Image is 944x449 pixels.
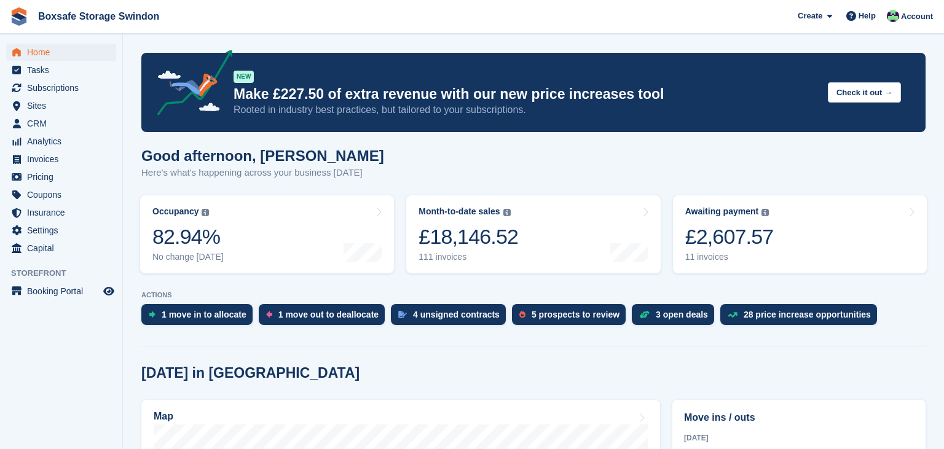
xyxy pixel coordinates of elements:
span: Coupons [27,186,101,203]
img: icon-info-grey-7440780725fd019a000dd9b08b2336e03edf1995a4989e88bcd33f0948082b44.svg [761,209,769,216]
div: £18,146.52 [419,224,518,249]
span: Account [901,10,933,23]
div: 1 move in to allocate [162,310,246,319]
h1: Good afternoon, [PERSON_NAME] [141,147,384,164]
a: Preview store [101,284,116,299]
a: menu [6,115,116,132]
img: price-adjustments-announcement-icon-8257ccfd72463d97f412b2fc003d46551f7dbcb40ab6d574587a9cd5c0d94... [147,50,233,120]
a: Boxsafe Storage Swindon [33,6,164,26]
div: Awaiting payment [685,206,759,217]
span: Pricing [27,168,101,185]
div: NEW [234,71,254,83]
a: menu [6,168,116,185]
img: deal-1b604bf984904fb50ccaf53a9ad4b4a5d6e5aea283cecdc64d6e3604feb123c2.svg [639,310,650,319]
span: Capital [27,240,101,257]
img: prospect-51fa495bee0391a8d652442698ab0144808aea92771e9ea1ae160a38d050c398.svg [519,311,525,318]
a: menu [6,97,116,114]
span: Sites [27,97,101,114]
a: menu [6,240,116,257]
a: menu [6,79,116,96]
img: icon-info-grey-7440780725fd019a000dd9b08b2336e03edf1995a4989e88bcd33f0948082b44.svg [202,209,209,216]
h2: Move ins / outs [684,410,914,425]
span: CRM [27,115,101,132]
a: 1 move in to allocate [141,304,259,331]
span: Help [859,10,876,22]
a: 28 price increase opportunities [720,304,883,331]
a: Occupancy 82.94% No change [DATE] [140,195,394,273]
div: 28 price increase opportunities [744,310,871,319]
div: No change [DATE] [152,252,224,262]
h2: Map [154,411,173,422]
div: Occupancy [152,206,199,217]
a: menu [6,186,116,203]
a: 5 prospects to review [512,304,632,331]
a: menu [6,204,116,221]
div: 111 invoices [419,252,518,262]
img: price_increase_opportunities-93ffe204e8149a01c8c9dc8f82e8f89637d9d84a8eef4429ea346261dce0b2c0.svg [728,312,737,318]
p: Rooted in industry best practices, but tailored to your subscriptions. [234,103,818,117]
a: menu [6,61,116,79]
img: stora-icon-8386f47178a22dfd0bd8f6a31ec36ba5ce8667c1dd55bd0f319d3a0aa187defe.svg [10,7,28,26]
div: Month-to-date sales [419,206,500,217]
span: Create [798,10,822,22]
a: menu [6,44,116,61]
div: 82.94% [152,224,224,249]
a: menu [6,222,116,239]
a: 4 unsigned contracts [391,304,512,331]
div: 4 unsigned contracts [413,310,500,319]
a: menu [6,150,116,168]
span: Analytics [27,133,101,150]
h2: [DATE] in [GEOGRAPHIC_DATA] [141,365,360,381]
a: 3 open deals [632,304,720,331]
a: menu [6,283,116,300]
a: Awaiting payment £2,607.57 11 invoices [673,195,927,273]
span: Storefront [11,267,122,279]
a: Month-to-date sales £18,146.52 111 invoices [406,195,660,273]
div: 1 move out to deallocate [278,310,379,319]
span: Booking Portal [27,283,101,300]
img: icon-info-grey-7440780725fd019a000dd9b08b2336e03edf1995a4989e88bcd33f0948082b44.svg [503,209,511,216]
img: contract_signature_icon-13c848040528278c33f63329250d36e43548de30e8caae1d1a13099fd9432cc5.svg [398,311,407,318]
span: Settings [27,222,101,239]
a: menu [6,133,116,150]
div: £2,607.57 [685,224,774,249]
p: Here's what's happening across your business [DATE] [141,166,384,180]
p: ACTIONS [141,291,926,299]
span: Invoices [27,150,101,168]
button: Check it out → [828,82,901,103]
a: 1 move out to deallocate [259,304,391,331]
img: move_outs_to_deallocate_icon-f764333ba52eb49d3ac5e1228854f67142a1ed5810a6f6cc68b1a99e826820c5.svg [266,311,272,318]
div: 3 open deals [656,310,708,319]
div: [DATE] [684,432,914,443]
span: Home [27,44,101,61]
span: Tasks [27,61,101,79]
div: 5 prospects to review [532,310,619,319]
img: Kim Virabi [887,10,899,22]
img: move_ins_to_allocate_icon-fdf77a2bb77ea45bf5b3d319d69a93e2d87916cf1d5bf7949dd705db3b84f3ca.svg [149,311,155,318]
span: Insurance [27,204,101,221]
div: 11 invoices [685,252,774,262]
p: Make £227.50 of extra revenue with our new price increases tool [234,85,818,103]
span: Subscriptions [27,79,101,96]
